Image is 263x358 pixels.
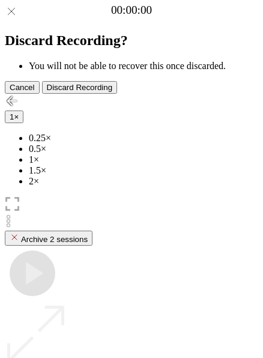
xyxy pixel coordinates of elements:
li: 1.5× [29,165,258,176]
li: 2× [29,176,258,187]
h2: Discard Recording? [5,32,258,49]
button: 1× [5,111,23,123]
span: 1 [10,112,14,121]
li: 0.5× [29,144,258,154]
button: Discard Recording [42,81,118,94]
div: Archive 2 sessions [10,232,88,244]
a: 00:00:00 [111,4,152,17]
li: 1× [29,154,258,165]
button: Cancel [5,81,40,94]
li: You will not be able to recover this once discarded. [29,61,258,71]
button: Archive 2 sessions [5,231,92,246]
li: 0.25× [29,133,258,144]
